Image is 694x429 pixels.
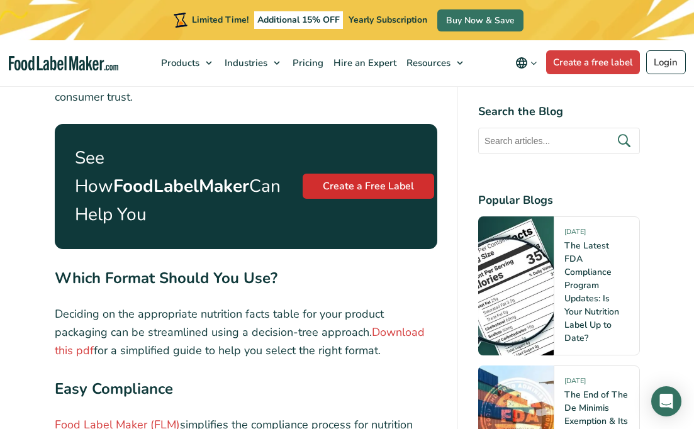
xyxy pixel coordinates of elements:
[221,57,269,69] span: Industries
[55,305,437,359] p: Deciding on the appropriate nutrition facts table for your product packaging can be streamlined u...
[75,144,281,228] p: See How Can Help You
[507,50,546,75] button: Change language
[303,174,434,199] a: Create a Free Label
[403,57,452,69] span: Resources
[478,128,640,154] input: Search articles...
[327,40,400,86] a: Hire an Expert
[651,386,681,416] div: Open Intercom Messenger
[113,174,249,198] strong: FoodLabelMaker
[286,40,327,86] a: Pricing
[564,227,586,242] span: [DATE]
[192,14,249,26] span: Limited Time!
[564,376,586,391] span: [DATE]
[55,325,425,358] a: Download this pdf
[349,14,427,26] span: Yearly Subscription
[330,57,398,69] span: Hire an Expert
[646,50,686,74] a: Login
[546,50,641,74] a: Create a free label
[55,268,277,288] strong: Which Format Should You Use?
[254,11,343,29] span: Additional 15% OFF
[564,240,619,344] a: The Latest FDA Compliance Program Updates: Is Your Nutrition Label Up to Date?
[478,192,640,209] h4: Popular Blogs
[478,103,640,120] h4: Search the Blog
[400,40,469,86] a: Resources
[437,9,523,31] a: Buy Now & Save
[155,40,218,86] a: Products
[9,56,118,70] a: Food Label Maker homepage
[218,40,286,86] a: Industries
[289,57,325,69] span: Pricing
[157,57,201,69] span: Products
[55,379,173,399] strong: Easy Compliance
